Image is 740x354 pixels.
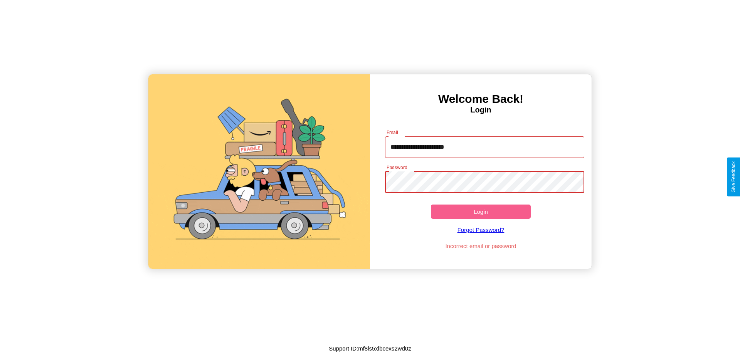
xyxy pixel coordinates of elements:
[370,92,592,106] h3: Welcome Back!
[148,74,370,269] img: gif
[370,106,592,114] h4: Login
[387,164,407,171] label: Password
[387,129,399,136] label: Email
[431,205,531,219] button: Login
[329,343,411,354] p: Support ID: mf8ls5xlbcexs2wd0z
[731,161,736,193] div: Give Feedback
[381,219,581,241] a: Forgot Password?
[381,241,581,251] p: Incorrect email or password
